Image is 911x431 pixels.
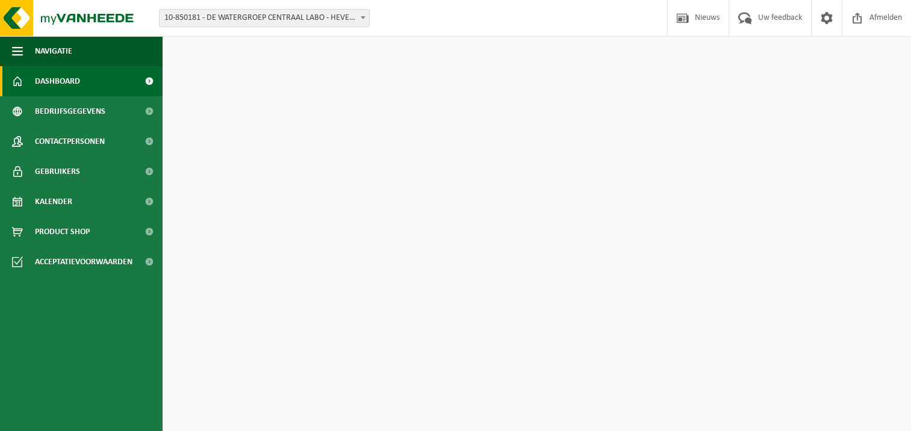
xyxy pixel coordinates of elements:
span: Navigatie [35,36,72,66]
span: Dashboard [35,66,80,96]
span: Contactpersonen [35,126,105,157]
span: Bedrijfsgegevens [35,96,105,126]
span: Acceptatievoorwaarden [35,247,132,277]
span: Kalender [35,187,72,217]
span: Gebruikers [35,157,80,187]
span: Product Shop [35,217,90,247]
span: 10-850181 - DE WATERGROEP CENTRAAL LABO - HEVERLEE [160,10,369,26]
span: 10-850181 - DE WATERGROEP CENTRAAL LABO - HEVERLEE [159,9,370,27]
